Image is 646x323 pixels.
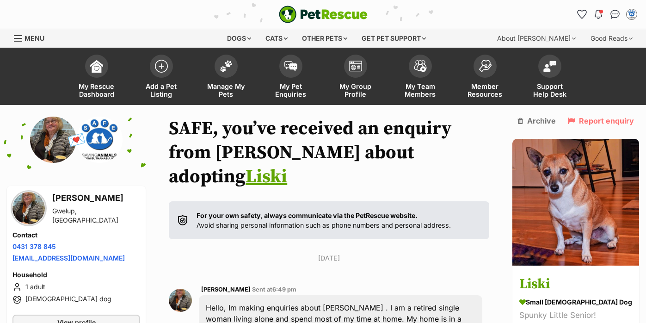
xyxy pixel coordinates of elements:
[284,61,297,71] img: pet-enquiries-icon-7e3ad2cf08bfb03b45e93fb7055b45f3efa6380592205ae92323e6603595dc1f.svg
[194,50,258,105] a: Manage My Pets
[517,117,556,125] a: Archive
[335,82,376,98] span: My Group Profile
[12,281,140,292] li: 1 adult
[12,192,45,224] img: Claire Dwyer profile pic
[12,270,140,280] h4: Household
[221,29,258,48] div: Dogs
[610,10,620,19] img: chat-41dd97257d64d25036548639549fe6c8038ab92f7586957e7f3b1b290dea8141.svg
[64,50,129,105] a: My Rescue Dashboard
[519,310,632,322] div: Spunky Little Senior!
[574,7,589,22] a: Favourites
[512,139,639,266] img: Liski
[12,254,125,262] a: [EMAIL_ADDRESS][DOMAIN_NAME]
[270,82,312,98] span: My Pet Enquiries
[76,82,117,98] span: My Rescue Dashboard
[517,50,582,105] a: Support Help Desk
[323,50,388,105] a: My Group Profile
[129,50,194,105] a: Add a Pet Listing
[279,6,368,23] a: PetRescue
[169,253,489,263] p: [DATE]
[529,82,571,98] span: Support Help Desk
[12,294,140,305] li: [DEMOGRAPHIC_DATA] dog
[388,50,453,105] a: My Team Members
[169,117,489,189] h1: SAFE, you’ve received an enquiry from [PERSON_NAME] about adopting
[66,130,87,150] span: 💌
[608,7,622,22] a: Conversations
[90,60,103,73] img: dashboard-icon-eb2f2d2d3e046f16d808141f083e7271f6b2e854fb5c12c21221c1fb7104beca.svg
[519,298,632,307] div: small [DEMOGRAPHIC_DATA] Dog
[491,29,582,48] div: About [PERSON_NAME]
[295,29,354,48] div: Other pets
[349,61,362,72] img: group-profile-icon-3fa3cf56718a62981997c0bc7e787c4b2cf8bcc04b72c1350f741eb67cf2f40e.svg
[272,286,296,293] span: 6:49 pm
[169,289,192,312] img: Claire Dwyer profile pic
[246,165,287,188] a: Liski
[76,117,123,163] img: SAFE Metro (Saving Animals from Euthanasia) profile pic
[627,10,636,19] img: SAFE Metro profile pic
[258,50,323,105] a: My Pet Enquiries
[453,50,517,105] a: Member Resources
[595,10,602,19] img: notifications-46538b983faf8c2785f20acdc204bb7945ddae34d4c08c2a6579f10ce5e182be.svg
[30,117,76,163] img: Claire Dwyer profile pic
[220,60,233,72] img: manage-my-pets-icon-02211641906a0b7f246fdf0571729dbe1e7629f14944591b6c1af311fb30b64b.svg
[52,206,140,225] div: Gwelup, [GEOGRAPHIC_DATA]
[414,60,427,72] img: team-members-icon-5396bd8760b3fe7c0b43da4ab00e1e3bb1a5d9ba89233759b79545d2d3fc5d0d.svg
[624,7,639,22] button: My account
[14,29,51,46] a: Menu
[479,60,492,72] img: member-resources-icon-8e73f808a243e03378d46382f2149f9095a855e16c252ad45f914b54edf8863c.svg
[574,7,639,22] ul: Account quick links
[464,82,506,98] span: Member Resources
[279,6,368,23] img: logo-e224e6f780fb5917bec1dbf3a21bbac754714ae5b6737aabdf751b685950b380.svg
[400,82,441,98] span: My Team Members
[201,286,251,293] span: [PERSON_NAME]
[25,34,44,42] span: Menu
[584,29,639,48] div: Good Reads
[155,60,168,73] img: add-pet-listing-icon-0afa8454b4691262ce3f59096e99ab1cd57d4a30225e0717b998d2c9b9846f56.svg
[52,192,140,205] h3: [PERSON_NAME]
[197,211,418,219] strong: For your own safety, always communicate via the PetRescue website.
[12,242,56,250] a: 0431 378 845
[543,61,556,72] img: help-desk-icon-fdf02630f3aa405de69fd3d07c3f3aa587a6932b1a1747fa1d2bba05be0121f9.svg
[259,29,294,48] div: Cats
[12,230,140,240] h4: Contact
[591,7,606,22] button: Notifications
[355,29,432,48] div: Get pet support
[205,82,247,98] span: Manage My Pets
[568,117,634,125] a: Report enquiry
[197,211,451,230] p: Avoid sharing personal information such as phone numbers and personal address.
[519,274,632,295] h3: Liski
[141,82,182,98] span: Add a Pet Listing
[252,286,296,293] span: Sent at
